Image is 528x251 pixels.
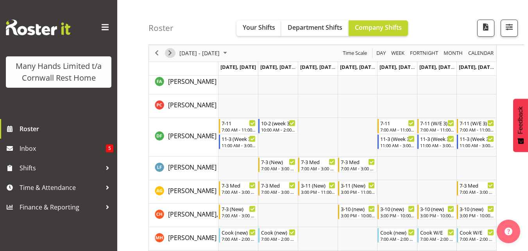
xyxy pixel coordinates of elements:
button: Timeline Week [390,49,406,58]
div: 11-3 (Week 3) [222,135,256,143]
button: Fortnight [409,49,440,58]
span: [DATE], [DATE] [340,63,376,70]
a: [PERSON_NAME], [PERSON_NAME] [168,209,268,219]
div: 7:00 AM - 3:00 PM [301,165,335,172]
button: Month [467,49,495,58]
div: 7:00 AM - 3:00 PM [261,165,295,172]
div: 11:00 AM - 3:00 PM [420,142,455,148]
span: [PERSON_NAME] [168,101,217,109]
span: Your Shifts [243,23,275,32]
div: 7:00 AM - 3:00 PM [341,165,375,172]
div: Fairbrother, Deborah"s event - 10-2 (week 3) Begin From Tuesday, October 14, 2025 at 10:00:00 AM ... [258,119,297,134]
td: Flynn, Leeane resource [149,157,218,180]
div: 3:00 PM - 10:00 PM [420,212,455,218]
div: Galvez, Angeline"s event - 7-3 Med Begin From Tuesday, October 14, 2025 at 7:00:00 AM GMT+13:00 E... [258,181,297,196]
div: Fairbrother, Deborah"s event - 7-11 (W/E 3) Begin From Saturday, October 18, 2025 at 7:00:00 AM G... [417,119,456,134]
div: 3-10 (new) [460,205,494,213]
span: Time Scale [342,49,368,58]
span: Company Shifts [355,23,402,32]
img: help-xxl-2.png [505,228,512,235]
img: Rosterit website logo [6,20,70,35]
div: Hannecart, Charline"s event - 3-10 (new) Begin From Friday, October 17, 2025 at 3:00:00 PM GMT+13... [378,204,417,219]
div: 7-3 (New) [222,205,256,213]
div: Hobbs, Melissa"s event - Cook (new) Begin From Tuesday, October 14, 2025 at 7:00:00 AM GMT+13:00 ... [258,228,297,243]
div: 7-11 [380,119,415,127]
span: [DATE], [DATE] [260,63,296,70]
span: calendar [467,49,494,58]
div: 3:00 PM - 10:00 PM [460,212,494,218]
button: Feedback - Show survey [513,99,528,152]
span: [DATE] - [DATE] [179,49,220,58]
div: 11-3 (Week 3) [460,135,494,143]
div: previous period [150,45,163,61]
div: 7-3 Med [222,181,256,189]
span: [DATE], [DATE] [379,63,415,70]
div: 7:00 AM - 3:00 PM [222,212,256,218]
span: Department Shifts [288,23,342,32]
span: Inbox [20,143,106,154]
span: Fortnight [409,49,439,58]
div: Hobbs, Melissa"s event - Cook (new) Begin From Friday, October 17, 2025 at 7:00:00 AM GMT+13:00 E... [378,228,417,243]
div: 7-11 (W/E 3) [460,119,494,127]
span: [DATE], [DATE] [459,63,494,70]
span: Time & Attendance [20,182,102,193]
div: Cook (new) [261,228,295,236]
div: 7-3 Med [341,158,375,166]
div: 3:00 PM - 11:00 PM [301,189,335,195]
span: Week [390,49,405,58]
div: 7-3 (New) [261,158,295,166]
div: 7:00 AM - 3:00 PM [222,189,256,195]
a: [PERSON_NAME] [168,100,217,110]
div: Galvez, Angeline"s event - 7-3 Med Begin From Sunday, October 19, 2025 at 7:00:00 AM GMT+13:00 En... [457,181,496,196]
div: Cook (new) [380,228,415,236]
span: [PERSON_NAME], [PERSON_NAME] [168,210,268,218]
span: 5 [106,144,113,152]
div: 7:00 AM - 11:00 AM [420,126,455,133]
button: Time Scale [342,49,369,58]
div: 10-2 (week 3) [261,119,295,127]
td: Hannecart, Charline resource [149,204,218,227]
span: Month [443,49,464,58]
div: Galvez, Angeline"s event - 7-3 Med Begin From Monday, October 13, 2025 at 7:00:00 AM GMT+13:00 En... [219,181,258,196]
div: 7:00 AM - 2:00 PM [420,236,455,242]
span: Shifts [20,162,102,174]
td: Galvez, Angeline resource [149,180,218,204]
div: Many Hands Limited t/a Cornwall Rest Home [14,60,104,84]
button: Timeline Month [442,49,464,58]
span: [PERSON_NAME] [168,233,217,242]
div: 7:00 AM - 2:00 PM [261,236,295,242]
span: [DATE], [DATE] [419,63,455,70]
div: 7:00 AM - 11:00 AM [222,126,256,133]
span: [DATE], [DATE] [220,63,256,70]
td: Fairbrother, Deborah resource [149,118,218,157]
div: Hannecart, Charline"s event - 7-3 (New) Begin From Monday, October 13, 2025 at 7:00:00 AM GMT+13:... [219,204,258,219]
div: Hobbs, Melissa"s event - Cook (new) Begin From Monday, October 13, 2025 at 7:00:00 AM GMT+13:00 E... [219,228,258,243]
div: 11-3 (Week 3) [380,135,415,143]
div: next period [163,45,177,61]
a: [PERSON_NAME] [168,77,217,86]
span: Feedback [517,107,524,134]
button: Next [165,49,175,58]
div: Hobbs, Melissa"s event - Cook W/E Begin From Sunday, October 19, 2025 at 7:00:00 AM GMT+13:00 End... [457,228,496,243]
div: 3-11 (New) [341,181,375,189]
div: 7:00 AM - 3:00 PM [460,189,494,195]
td: Hobbs, Melissa resource [149,227,218,251]
button: Timeline Day [375,49,387,58]
div: Galvez, Angeline"s event - 3-11 (New) Begin From Thursday, October 16, 2025 at 3:00:00 PM GMT+13:... [338,181,377,196]
div: 11:00 AM - 3:00 PM [380,142,415,148]
div: Galvez, Angeline"s event - 3-11 (New) Begin From Wednesday, October 15, 2025 at 3:00:00 PM GMT+13... [298,181,337,196]
div: Hannecart, Charline"s event - 3-10 (new) Begin From Thursday, October 16, 2025 at 3:00:00 PM GMT+... [338,204,377,219]
span: Roster [20,123,113,135]
div: 7-3 Med [301,158,335,166]
a: [PERSON_NAME] [168,163,217,172]
div: 3-10 (new) [341,205,375,213]
div: 10:00 AM - 2:00 PM [261,126,295,133]
div: Hobbs, Melissa"s event - Cook W/E Begin From Saturday, October 18, 2025 at 7:00:00 AM GMT+13:00 E... [417,228,456,243]
button: Filter Shifts [501,20,518,37]
div: 7:00 AM - 2:00 PM [380,236,415,242]
div: October 13 - 19, 2025 [177,45,232,61]
div: 7:00 AM - 2:00 PM [222,236,256,242]
div: 3:00 PM - 11:00 PM [341,189,375,195]
div: Flynn, Leeane"s event - 7-3 (New) Begin From Tuesday, October 14, 2025 at 7:00:00 AM GMT+13:00 En... [258,157,297,172]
